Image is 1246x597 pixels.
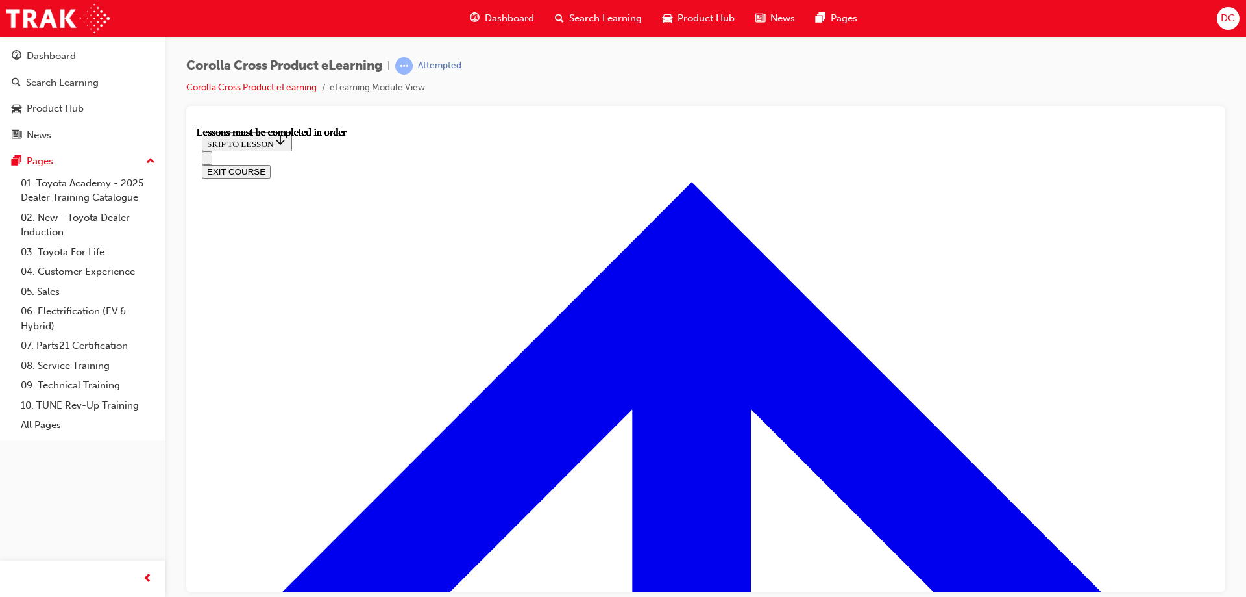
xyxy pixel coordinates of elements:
[16,336,160,356] a: 07. Parts21 Certification
[16,173,160,208] a: 01. Toyota Academy - 2025 Dealer Training Catalogue
[5,42,160,149] button: DashboardSearch LearningProduct HubNews
[5,25,16,38] button: Open navigation menu
[16,396,160,416] a: 10. TUNE Rev-Up Training
[678,11,735,26] span: Product Hub
[16,356,160,376] a: 08. Service Training
[1217,7,1240,30] button: DC
[16,375,160,396] a: 09. Technical Training
[805,5,868,32] a: pages-iconPages
[186,58,382,73] span: Corolla Cross Product eLearning
[27,49,76,64] div: Dashboard
[12,156,21,168] span: pages-icon
[16,262,160,282] a: 04. Customer Experience
[5,71,160,95] a: Search Learning
[745,5,805,32] a: news-iconNews
[555,10,564,27] span: search-icon
[485,11,534,26] span: Dashboard
[12,130,21,142] span: news-icon
[544,5,652,32] a: search-iconSearch Learning
[569,11,642,26] span: Search Learning
[663,10,672,27] span: car-icon
[330,81,425,95] li: eLearning Module View
[186,82,317,93] a: Corolla Cross Product eLearning
[26,75,99,90] div: Search Learning
[5,5,95,25] button: SKIP TO LESSON
[16,301,160,336] a: 06. Electrification (EV & Hybrid)
[755,10,765,27] span: news-icon
[146,153,155,170] span: up-icon
[1221,11,1235,26] span: DC
[5,25,1013,52] nav: Navigation menu
[387,58,390,73] span: |
[831,11,857,26] span: Pages
[12,51,21,62] span: guage-icon
[459,5,544,32] a: guage-iconDashboard
[10,12,90,22] span: SKIP TO LESSON
[143,571,153,587] span: prev-icon
[470,10,480,27] span: guage-icon
[16,242,160,262] a: 03. Toyota For Life
[16,208,160,242] a: 02. New - Toyota Dealer Induction
[6,4,110,33] img: Trak
[27,101,84,116] div: Product Hub
[5,149,160,173] button: Pages
[5,44,160,68] a: Dashboard
[12,103,21,115] span: car-icon
[27,154,53,169] div: Pages
[652,5,745,32] a: car-iconProduct Hub
[816,10,825,27] span: pages-icon
[16,282,160,302] a: 05. Sales
[418,60,461,72] div: Attempted
[16,415,160,435] a: All Pages
[5,97,160,121] a: Product Hub
[770,11,795,26] span: News
[12,77,21,89] span: search-icon
[27,128,51,143] div: News
[5,123,160,147] a: News
[5,38,74,52] button: EXIT COURSE
[395,57,413,75] span: learningRecordVerb_ATTEMPT-icon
